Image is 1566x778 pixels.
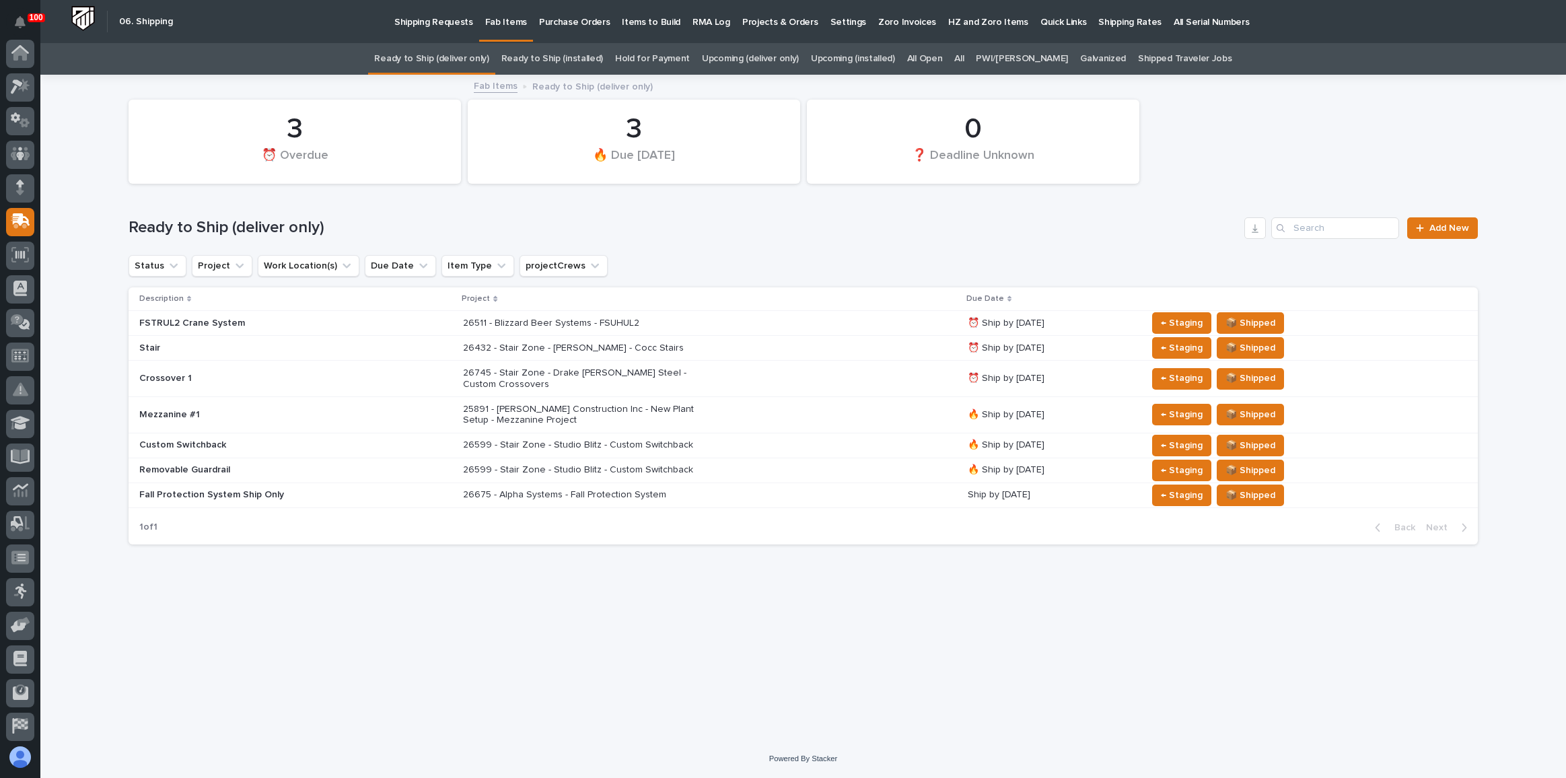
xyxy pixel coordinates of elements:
[1421,522,1478,534] button: Next
[520,255,608,277] button: projectCrews
[474,77,518,93] a: Fab Items
[615,43,690,75] a: Hold for Payment
[1217,485,1284,506] button: 📦 Shipped
[30,13,43,22] p: 100
[441,255,514,277] button: Item Type
[1161,437,1203,454] span: ← Staging
[1138,43,1232,75] a: Shipped Traveler Jobs
[1429,223,1469,233] span: Add New
[532,78,653,93] p: Ready to Ship (deliver only)
[968,489,1136,501] p: Ship by [DATE]
[119,16,173,28] h2: 06. Shipping
[463,464,699,476] p: 26599 - Stair Zone - Studio Blitz - Custom Switchback
[129,361,1478,397] tr: Crossover 126745 - Stair Zone - Drake [PERSON_NAME] Steel - Custom Crossovers⏰ Ship by [DATE]← St...
[702,43,799,75] a: Upcoming (deliver only)
[976,43,1068,75] a: PWI/[PERSON_NAME]
[968,409,1136,421] p: 🔥 Ship by [DATE]
[1152,485,1211,506] button: ← Staging
[258,255,359,277] button: Work Location(s)
[501,43,603,75] a: Ready to Ship (installed)
[17,16,34,38] div: Notifications100
[968,373,1136,384] p: ⏰ Ship by [DATE]
[139,409,375,421] p: Mezzanine #1
[491,147,777,176] div: 🔥 Due [DATE]
[968,439,1136,451] p: 🔥 Ship by [DATE]
[129,255,186,277] button: Status
[968,343,1136,354] p: ⏰ Ship by [DATE]
[129,458,1478,483] tr: Removable Guardrail26599 - Stair Zone - Studio Blitz - Custom Switchback🔥 Ship by [DATE]← Staging...
[1217,368,1284,390] button: 📦 Shipped
[1152,404,1211,425] button: ← Staging
[1225,487,1275,503] span: 📦 Shipped
[830,112,1116,146] div: 0
[1161,487,1203,503] span: ← Staging
[1217,337,1284,359] button: 📦 Shipped
[463,439,699,451] p: 26599 - Stair Zone - Studio Blitz - Custom Switchback
[139,373,375,384] p: Crossover 1
[129,511,168,544] p: 1 of 1
[365,255,436,277] button: Due Date
[139,489,375,501] p: Fall Protection System Ship Only
[463,367,699,390] p: 26745 - Stair Zone - Drake [PERSON_NAME] Steel - Custom Crossovers
[139,318,375,329] p: FSTRUL2 Crane System
[1217,435,1284,456] button: 📦 Shipped
[129,218,1239,238] h1: Ready to Ship (deliver only)
[192,255,252,277] button: Project
[6,8,34,36] button: Notifications
[1364,522,1421,534] button: Back
[968,464,1136,476] p: 🔥 Ship by [DATE]
[1225,437,1275,454] span: 📦 Shipped
[129,336,1478,361] tr: Stair26432 - Stair Zone - [PERSON_NAME] - Cocc Stairs⏰ Ship by [DATE]← Staging📦 Shipped
[968,318,1136,329] p: ⏰ Ship by [DATE]
[139,291,184,306] p: Description
[462,291,490,306] p: Project
[1080,43,1126,75] a: Galvanized
[374,43,489,75] a: Ready to Ship (deliver only)
[151,112,438,146] div: 3
[1152,368,1211,390] button: ← Staging
[1225,462,1275,479] span: 📦 Shipped
[1152,337,1211,359] button: ← Staging
[1225,340,1275,356] span: 📦 Shipped
[463,318,699,329] p: 26511 - Blizzard Beer Systems - FSUHUL2
[1152,460,1211,481] button: ← Staging
[1225,315,1275,331] span: 📦 Shipped
[129,483,1478,507] tr: Fall Protection System Ship Only26675 - Alpha Systems - Fall Protection SystemShip by [DATE]← Sta...
[954,43,964,75] a: All
[1161,315,1203,331] span: ← Staging
[151,147,438,176] div: ⏰ Overdue
[491,112,777,146] div: 3
[6,743,34,771] button: users-avatar
[129,396,1478,433] tr: Mezzanine #125891 - [PERSON_NAME] Construction Inc - New Plant Setup - Mezzanine Project🔥 Ship by...
[1217,312,1284,334] button: 📦 Shipped
[129,433,1478,458] tr: Custom Switchback26599 - Stair Zone - Studio Blitz - Custom Switchback🔥 Ship by [DATE]← Staging📦 ...
[1161,340,1203,356] span: ← Staging
[769,754,837,763] a: Powered By Stacker
[139,464,375,476] p: Removable Guardrail
[1426,522,1456,534] span: Next
[1161,462,1203,479] span: ← Staging
[811,43,895,75] a: Upcoming (installed)
[1225,370,1275,386] span: 📦 Shipped
[1152,312,1211,334] button: ← Staging
[463,489,699,501] p: 26675 - Alpha Systems - Fall Protection System
[463,404,699,427] p: 25891 - [PERSON_NAME] Construction Inc - New Plant Setup - Mezzanine Project
[966,291,1004,306] p: Due Date
[1407,217,1478,239] a: Add New
[1161,406,1203,423] span: ← Staging
[129,311,1478,336] tr: FSTRUL2 Crane System26511 - Blizzard Beer Systems - FSUHUL2⏰ Ship by [DATE]← Staging📦 Shipped
[1271,217,1399,239] input: Search
[1161,370,1203,386] span: ← Staging
[1386,522,1415,534] span: Back
[1225,406,1275,423] span: 📦 Shipped
[71,6,96,31] img: Workspace Logo
[1217,460,1284,481] button: 📦 Shipped
[1152,435,1211,456] button: ← Staging
[463,343,699,354] p: 26432 - Stair Zone - [PERSON_NAME] - Cocc Stairs
[1217,404,1284,425] button: 📦 Shipped
[907,43,943,75] a: All Open
[139,439,375,451] p: Custom Switchback
[139,343,375,354] p: Stair
[830,147,1116,176] div: ❓ Deadline Unknown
